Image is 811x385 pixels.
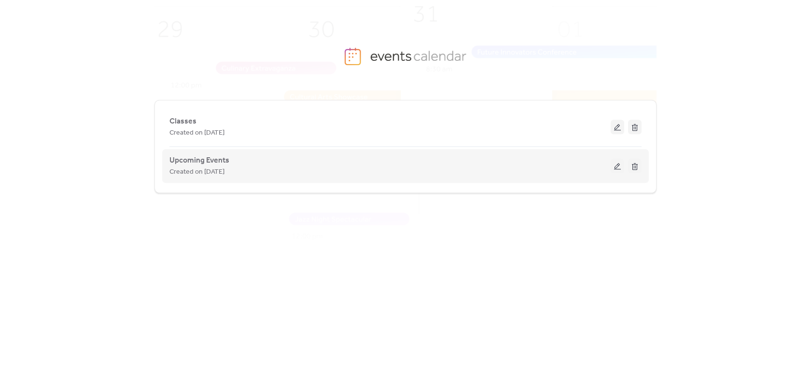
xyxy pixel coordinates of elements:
span: Created on [DATE] [169,127,224,139]
span: Upcoming Events [169,155,229,166]
a: Classes [169,119,196,124]
span: Classes [169,116,196,127]
a: Upcoming Events [169,158,229,163]
span: Created on [DATE] [169,166,224,178]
